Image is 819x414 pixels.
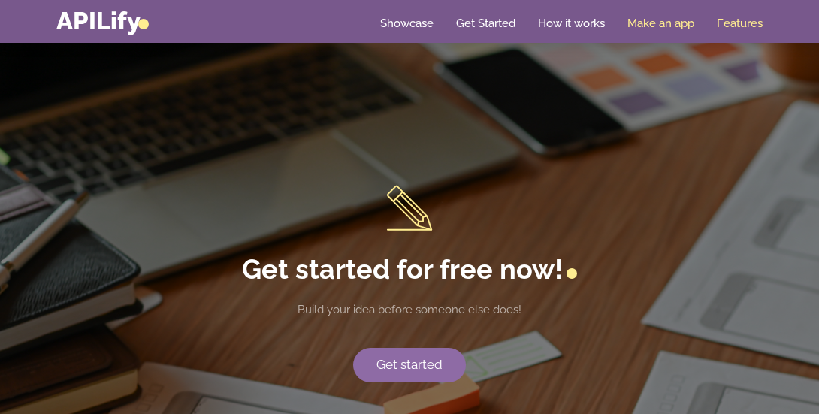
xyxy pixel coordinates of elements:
[717,16,763,31] a: Features
[239,301,581,319] p: Build your idea before someone else does!
[56,6,149,35] a: APILify
[380,16,434,31] a: Showcase
[627,16,694,31] a: Make an app
[456,16,515,31] a: Get Started
[239,253,581,286] h2: Get started for free now!
[538,16,605,31] a: How it works
[353,348,466,382] a: Get started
